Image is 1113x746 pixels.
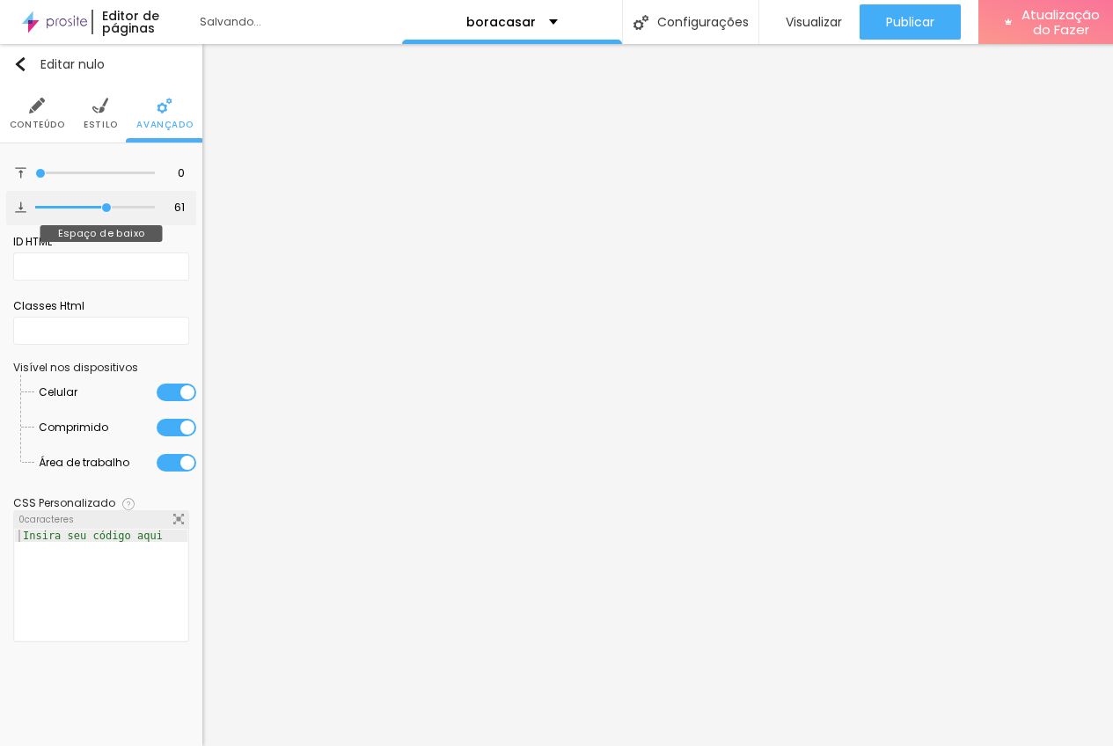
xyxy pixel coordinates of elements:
[1021,5,1100,39] font: Atualização do Fazer
[466,13,536,31] font: boracasar
[10,118,65,131] font: Conteúdo
[136,118,193,131] font: Avançado
[122,498,135,510] img: Ícone
[860,4,961,40] button: Publicar
[39,455,129,470] font: Área de trabalho
[102,7,159,37] font: Editor de páginas
[786,13,842,31] font: Visualizar
[13,495,115,510] font: CSS Personalizado
[886,13,934,31] font: Publicar
[39,420,108,435] font: Comprimido
[157,98,172,113] img: Ícone
[23,530,163,542] font: Insira seu código aqui
[200,17,402,27] div: Salvando...
[18,513,25,526] font: 0
[39,384,77,399] font: Celular
[15,201,26,213] img: Ícone
[29,98,45,113] img: Ícone
[92,98,108,113] img: Ícone
[13,298,84,313] font: Classes Html
[15,167,26,179] img: Ícone
[25,513,74,526] font: caracteres
[13,234,52,249] font: ID HTML
[13,57,27,71] img: Ícone
[13,360,138,375] font: Visível nos dispositivos
[40,55,105,73] font: Editar nulo
[84,118,118,131] font: Estilo
[633,15,648,30] img: Ícone
[759,4,860,40] button: Visualizar
[657,13,749,31] font: Configurações
[173,514,184,524] img: Ícone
